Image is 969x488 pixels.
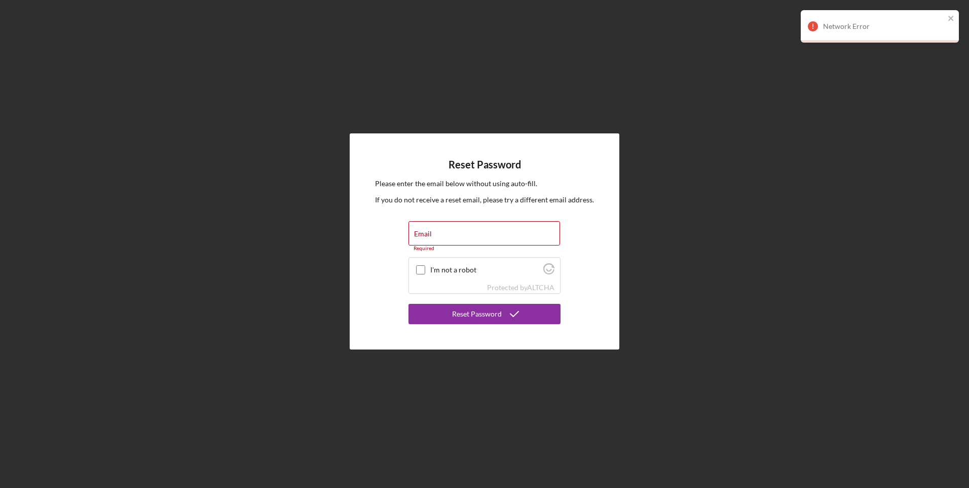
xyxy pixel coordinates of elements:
[449,159,521,170] h4: Reset Password
[452,304,502,324] div: Reset Password
[375,178,594,189] p: Please enter the email below without using auto-fill.
[543,267,554,276] a: Visit Altcha.org
[414,230,432,238] label: Email
[408,246,561,252] div: Required
[487,284,554,292] div: Protected by
[408,304,561,324] button: Reset Password
[948,14,955,24] button: close
[527,283,554,292] a: Visit Altcha.org
[430,266,540,274] label: I'm not a robot
[823,22,945,30] div: Network Error
[375,194,594,205] p: If you do not receive a reset email, please try a different email address.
